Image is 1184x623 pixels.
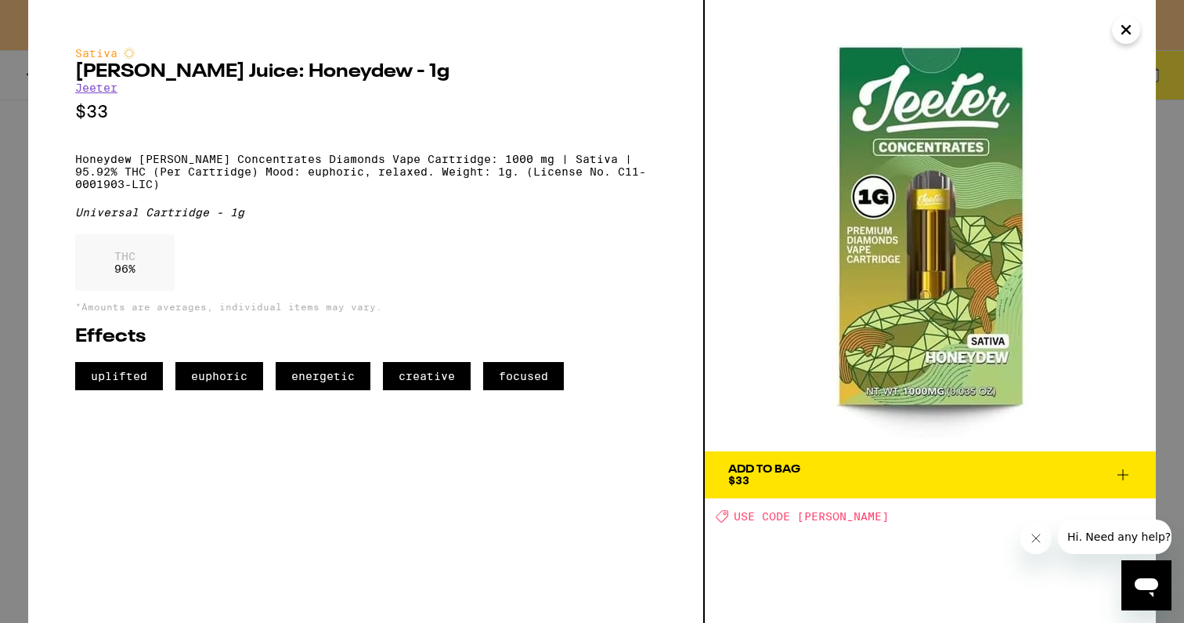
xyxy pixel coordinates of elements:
[276,362,370,390] span: energetic
[705,451,1156,498] button: Add To Bag$33
[483,362,564,390] span: focused
[175,362,263,390] span: euphoric
[123,47,135,60] img: sativaColor.svg
[75,63,656,81] h2: [PERSON_NAME] Juice: Honeydew - 1g
[75,362,163,390] span: uplifted
[728,474,749,487] span: $33
[1020,523,1052,554] iframe: Close message
[75,47,656,60] div: Sativa
[75,328,656,346] h2: Effects
[75,153,656,190] p: Honeydew [PERSON_NAME] Concentrates Diamonds Vape Cartridge: 1000 mg | Sativa | 95.92% THC (Per C...
[1121,560,1171,610] iframe: Button to launch messaging window
[75,234,175,291] div: 96 %
[75,302,656,312] p: *Amounts are averages, individual items may vary.
[1112,16,1140,44] button: Close
[75,206,656,219] div: Universal Cartridge - 1g
[114,250,135,263] p: THC
[75,102,656,121] p: $33
[728,464,800,475] div: Add To Bag
[75,81,117,94] a: Jeeter
[1058,520,1171,554] iframe: Message from company
[383,362,471,390] span: creative
[734,510,889,523] span: USE CODE [PERSON_NAME]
